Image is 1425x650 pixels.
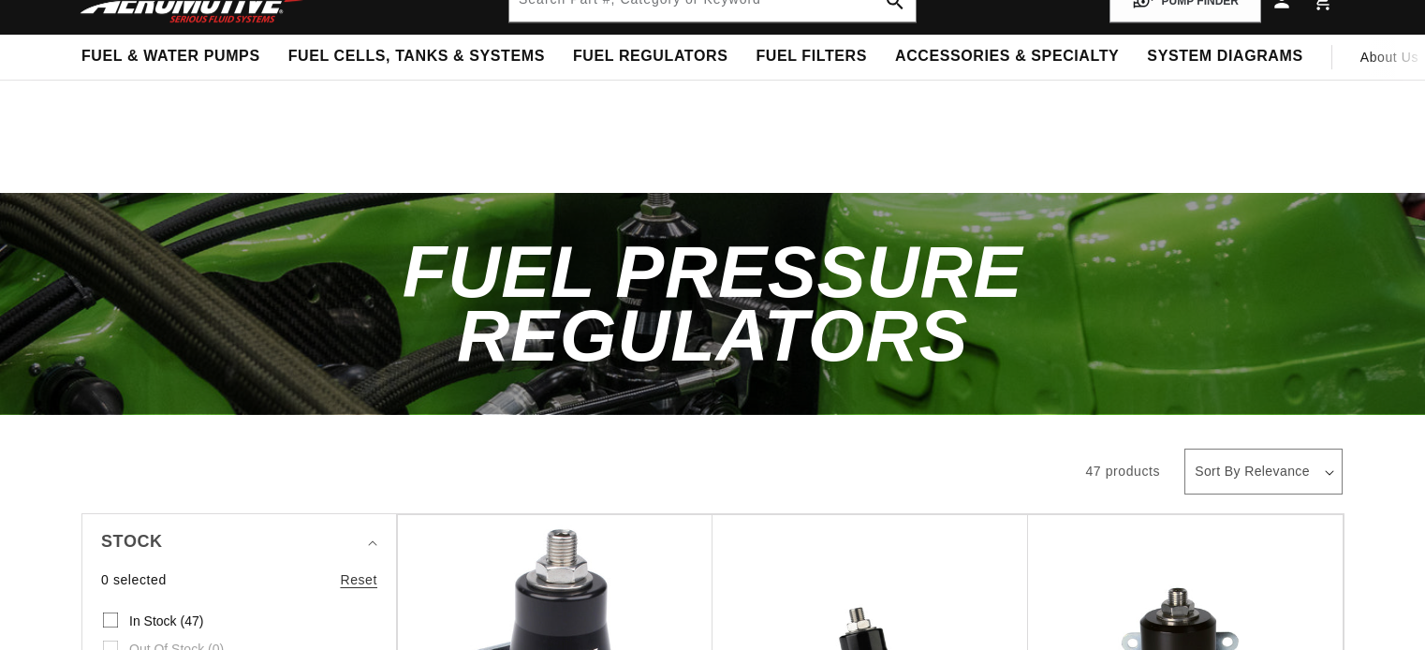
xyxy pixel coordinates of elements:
[1147,47,1302,66] span: System Diagrams
[756,47,867,66] span: Fuel Filters
[573,47,727,66] span: Fuel Regulators
[1133,35,1316,79] summary: System Diagrams
[1360,50,1418,65] span: About Us
[274,35,559,79] summary: Fuel Cells, Tanks & Systems
[288,47,545,66] span: Fuel Cells, Tanks & Systems
[129,613,203,629] span: In stock (47)
[1085,464,1160,479] span: 47 products
[67,35,274,79] summary: Fuel & Water Pumps
[742,35,881,79] summary: Fuel Filters
[895,47,1119,66] span: Accessories & Specialty
[559,35,742,79] summary: Fuel Regulators
[101,569,167,590] span: 0 selected
[101,514,377,569] summary: Stock (0 selected)
[340,569,377,590] a: Reset
[81,47,260,66] span: Fuel & Water Pumps
[101,528,163,555] span: Stock
[403,230,1022,377] span: Fuel Pressure Regulators
[881,35,1133,79] summary: Accessories & Specialty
